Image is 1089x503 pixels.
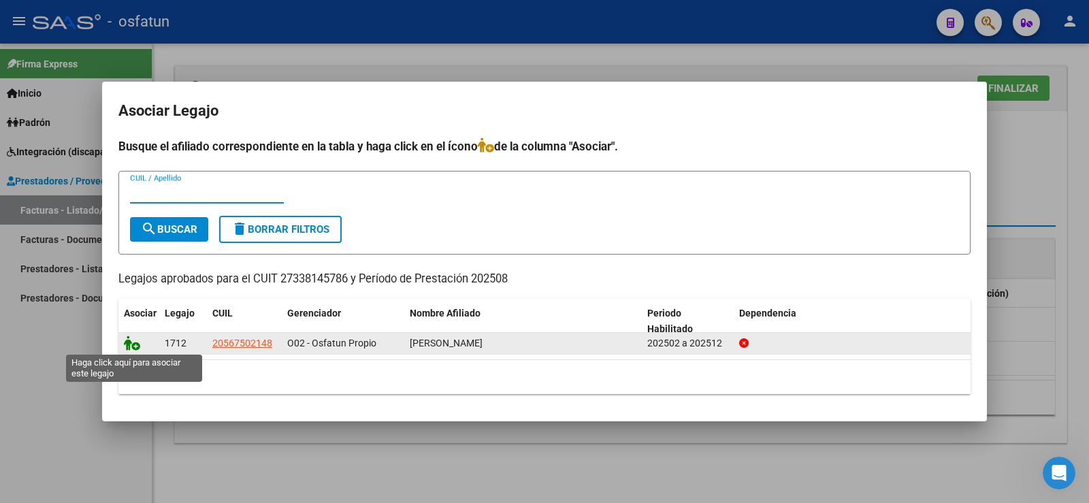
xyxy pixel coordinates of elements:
div: 202502 a 202512 [647,336,728,351]
span: Asociar [124,308,157,319]
span: CUIL [212,308,233,319]
span: Buscar [141,223,197,236]
h2: Asociar Legajo [118,98,971,124]
datatable-header-cell: Dependencia [734,299,971,344]
datatable-header-cell: Gerenciador [282,299,404,344]
span: Periodo Habilitado [647,308,693,334]
button: Borrar Filtros [219,216,342,243]
datatable-header-cell: Legajo [159,299,207,344]
p: Legajos aprobados para el CUIT 27338145786 y Período de Prestación 202508 [118,271,971,288]
span: ISNARDI BENJAMIN TOMAS [410,338,483,348]
span: Gerenciador [287,308,341,319]
datatable-header-cell: Nombre Afiliado [404,299,642,344]
datatable-header-cell: Periodo Habilitado [642,299,734,344]
span: 1712 [165,338,186,348]
button: Buscar [130,217,208,242]
span: Legajo [165,308,195,319]
h4: Busque el afiliado correspondiente en la tabla y haga click en el ícono de la columna "Asociar". [118,137,971,155]
span: O02 - Osfatun Propio [287,338,376,348]
span: Nombre Afiliado [410,308,481,319]
span: 20567502148 [212,338,272,348]
mat-icon: delete [231,221,248,237]
datatable-header-cell: Asociar [118,299,159,344]
span: Dependencia [739,308,796,319]
datatable-header-cell: CUIL [207,299,282,344]
div: 1 registros [118,360,971,394]
iframe: Intercom live chat [1043,457,1075,489]
span: Borrar Filtros [231,223,329,236]
mat-icon: search [141,221,157,237]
